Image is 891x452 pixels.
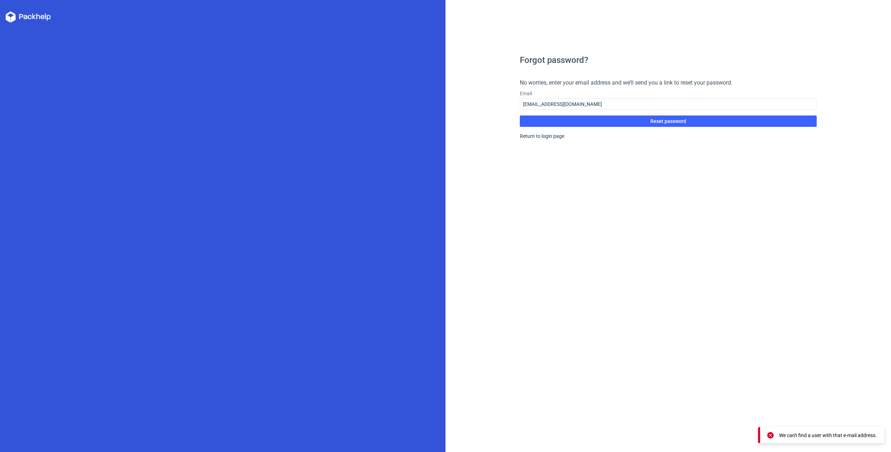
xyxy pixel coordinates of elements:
[520,90,817,97] label: Email
[650,119,686,124] span: Reset password
[520,133,564,139] a: Return to login page
[520,115,817,127] button: Reset password
[520,56,817,64] h1: Forgot password?
[520,79,817,87] h4: No worries, enter your email address and we’ll send you a link to reset your password.
[779,432,877,439] div: We can't find a user with that e-mail address.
